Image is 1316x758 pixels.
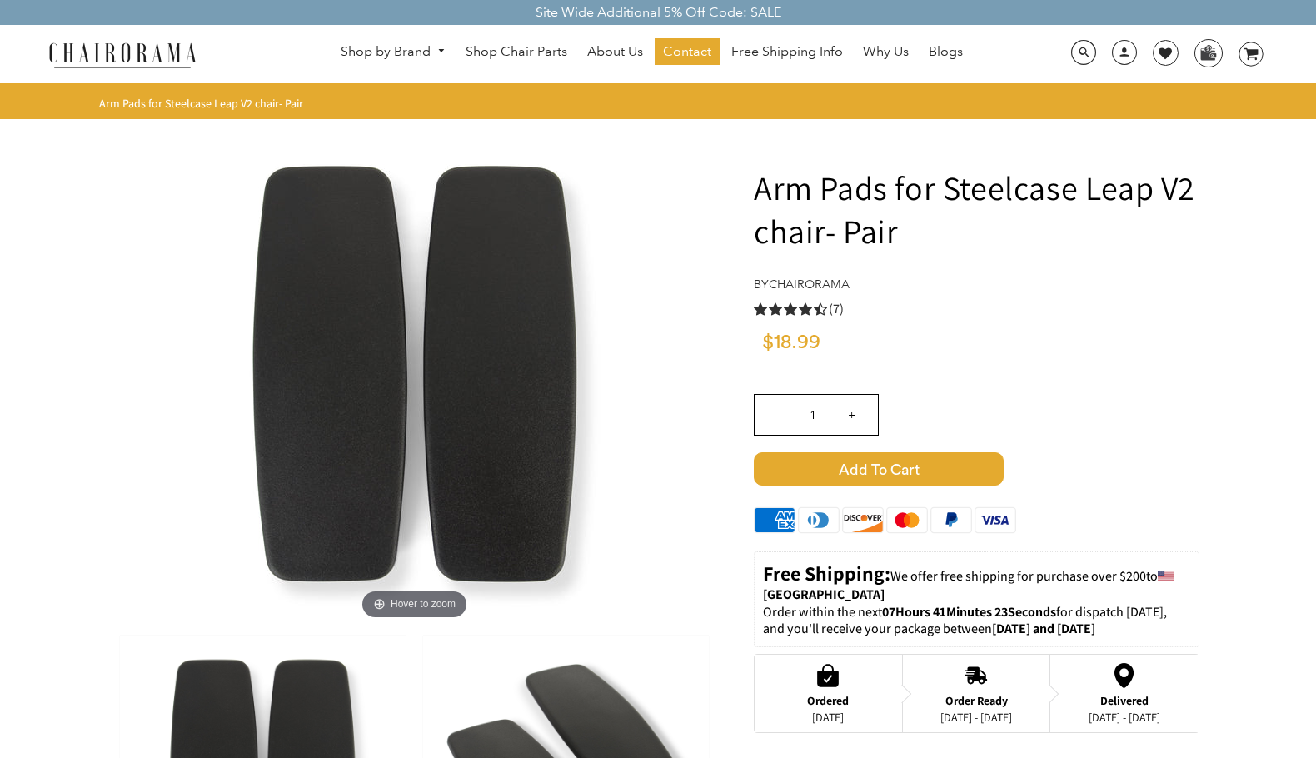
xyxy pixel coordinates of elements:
div: Ordered [807,694,849,707]
span: (7) [829,301,844,318]
div: Order Ready [940,694,1012,707]
span: Blogs [929,43,963,61]
span: We offer free shipping for purchase over $200 [890,567,1146,585]
a: chairorama [769,277,850,292]
span: Shop Chair Parts [466,43,567,61]
img: WhatsApp_Image_2024-07-12_at_16.23.01.webp [1195,40,1221,65]
span: Free Shipping Info [731,43,843,61]
a: Arm Pads for Steelcase Leap V2 chair- Pair - chairoramaHover to zoom [165,364,665,381]
p: to [763,561,1190,604]
button: Add to Cart [754,452,1199,486]
p: Order within the next for dispatch [DATE], and you'll receive your package between [763,604,1190,639]
span: Arm Pads for Steelcase Leap V2 chair- Pair [99,96,303,111]
a: Blogs [920,38,971,65]
div: Delivered [1089,694,1160,707]
div: [DATE] - [DATE] [940,711,1012,724]
h1: Arm Pads for Steelcase Leap V2 chair- Pair [754,166,1199,252]
img: Arm Pads for Steelcase Leap V2 chair- Pair - chairorama [165,124,665,624]
span: Contact [663,43,711,61]
h4: by [754,277,1199,292]
span: Add to Cart [754,452,1004,486]
div: [DATE] [807,711,849,724]
strong: [GEOGRAPHIC_DATA] [763,586,885,603]
nav: DesktopNavigation [277,38,1026,69]
a: About Us [579,38,651,65]
span: About Us [587,43,643,61]
a: Contact [655,38,720,65]
a: Shop by Brand [332,39,454,65]
img: chairorama [39,40,206,69]
a: Why Us [855,38,917,65]
nav: breadcrumbs [99,96,309,111]
span: 07Hours 41Minutes 23Seconds [882,603,1056,621]
input: - [755,395,795,435]
strong: [DATE] and [DATE] [992,620,1095,637]
span: Why Us [863,43,909,61]
a: Shop Chair Parts [457,38,576,65]
input: + [831,395,871,435]
span: $18.99 [762,332,820,352]
a: Free Shipping Info [723,38,851,65]
strong: Free Shipping: [763,560,890,586]
a: 4.4 rating (7 votes) [754,300,1199,317]
div: [DATE] - [DATE] [1089,711,1160,724]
